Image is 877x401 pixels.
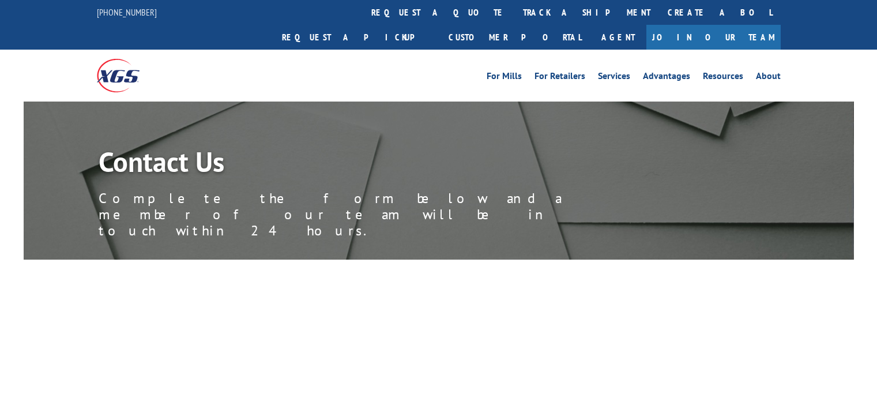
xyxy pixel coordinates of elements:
a: Request a pickup [273,25,440,50]
a: Join Our Team [646,25,781,50]
a: For Mills [487,72,522,84]
a: Resources [703,72,743,84]
a: [PHONE_NUMBER] [97,6,157,18]
a: For Retailers [535,72,585,84]
h1: Contact Us [99,148,618,181]
p: Complete the form below and a member of our team will be in touch within 24 hours. [99,190,618,239]
a: Advantages [643,72,690,84]
a: Services [598,72,630,84]
a: Customer Portal [440,25,590,50]
a: About [756,72,781,84]
a: Agent [590,25,646,50]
